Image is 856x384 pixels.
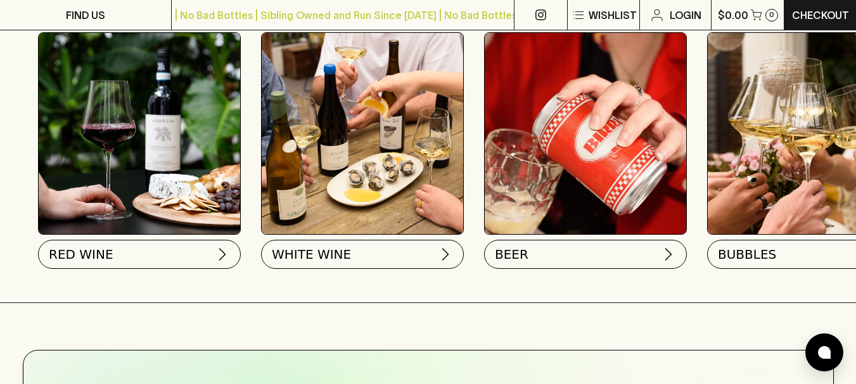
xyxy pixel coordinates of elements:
img: chevron-right.svg [661,247,676,262]
img: Red Wine Tasting [39,33,240,234]
p: Login [670,8,701,23]
button: RED WINE [38,240,241,269]
img: chevron-right.svg [215,247,230,262]
span: BUBBLES [718,245,776,263]
p: Wishlist [589,8,637,23]
p: Checkout [792,8,849,23]
img: chevron-right.svg [438,247,453,262]
button: BEER [484,240,687,269]
img: optimise [262,33,463,234]
img: bubble-icon [818,346,831,359]
p: 0 [769,11,774,18]
img: BIRRA_GOOD-TIMES_INSTA-2 1/optimise?auth=Mjk3MjY0ODMzMw__ [485,33,686,234]
span: WHITE WINE [272,245,351,263]
button: WHITE WINE [261,240,464,269]
p: FIND US [66,8,105,23]
span: RED WINE [49,245,113,263]
span: BEER [495,245,528,263]
p: $0.00 [718,8,748,23]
